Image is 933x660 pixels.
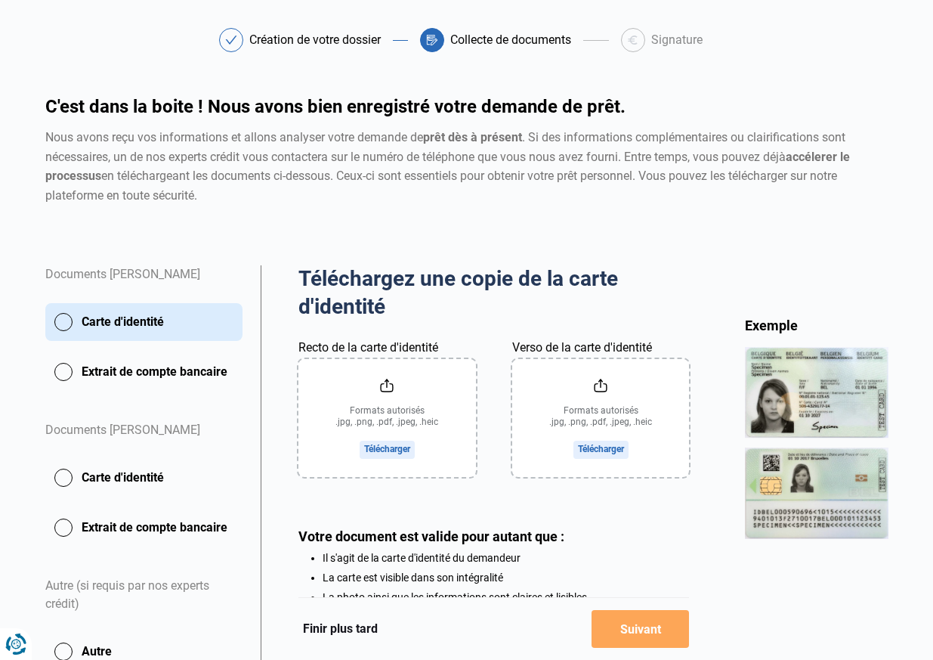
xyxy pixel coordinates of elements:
[45,128,888,205] div: Nous avons reçu vos informations et allons analyser votre demande de . Si des informations complé...
[298,619,382,639] button: Finir plus tard
[249,34,381,46] div: Création de votre dossier
[323,591,690,603] li: La photo ainsi que les informations sont claires et lisibles
[45,98,888,116] h1: C'est dans la boite ! Nous avons bien enregistré votre demande de prêt.
[745,347,888,539] img: idCard
[45,403,243,459] div: Documents [PERSON_NAME]
[450,34,571,46] div: Collecte de documents
[45,559,243,633] div: Autre (si requis par nos experts crédit)
[45,303,243,341] button: Carte d'identité
[298,265,690,321] h2: Téléchargez une copie de la carte d'identité
[298,339,438,357] label: Recto de la carte d'identité
[651,34,703,46] div: Signature
[323,572,690,584] li: La carte est visible dans son intégralité
[423,130,522,144] strong: prêt dès à présent
[45,459,243,497] button: Carte d'identité
[45,353,243,391] button: Extrait de compte bancaire
[45,509,243,547] button: Extrait de compte bancaire
[323,552,690,564] li: Il s'agit de la carte d'identité du demandeur
[512,339,652,357] label: Verso de la carte d'identité
[298,528,690,544] div: Votre document est valide pour autant que :
[592,610,689,648] button: Suivant
[45,265,243,303] div: Documents [PERSON_NAME]
[745,317,888,334] div: Exemple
